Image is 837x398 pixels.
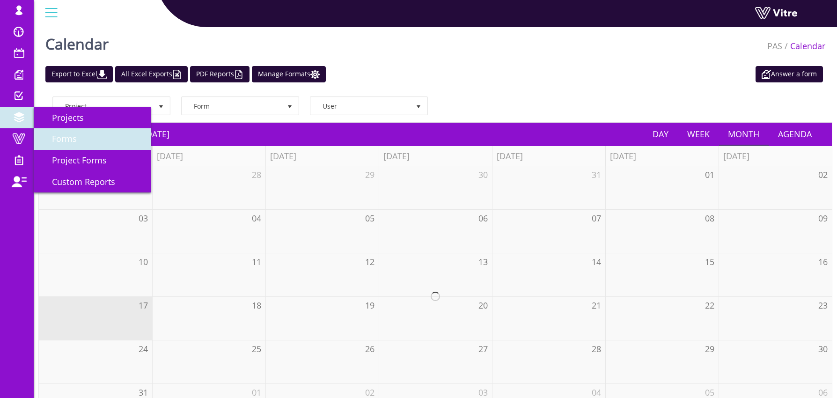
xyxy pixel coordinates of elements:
a: Forms [34,128,151,150]
li: Calendar [782,40,825,52]
span: Project Forms [41,155,107,166]
th: [DATE] [379,146,492,166]
a: Export to Excel [45,66,113,82]
span: -- Form-- [182,97,281,114]
a: Custom Reports [34,171,151,193]
span: Forms [41,133,77,144]
span: select [410,97,427,114]
a: PDF Reports [190,66,250,82]
th: [DATE] [492,146,605,166]
a: Answer a form [756,66,823,82]
a: Week [678,123,719,145]
span: select [153,97,169,114]
a: All Excel Exports [115,66,188,82]
th: [DATE] [719,146,832,166]
span: -- User -- [311,97,410,114]
h1: Calendar [45,22,109,61]
img: cal_pdf.png [234,70,243,79]
a: Day [643,123,678,145]
th: [DATE] [605,146,719,166]
th: [DATE] [152,146,265,166]
a: [DATE] [133,123,169,145]
img: cal_excel.png [172,70,182,79]
a: Manage Formats [252,66,326,82]
span: Projects [41,112,84,123]
img: appointment_white2.png [762,70,771,79]
a: PAS [767,40,782,52]
th: [DATE] [265,146,379,166]
span: Custom Reports [41,176,115,187]
a: Agenda [769,123,821,145]
span: -- Project -- [53,97,153,114]
span: [DATE] [143,128,169,140]
a: Projects [34,107,151,129]
span: select [281,97,298,114]
img: cal_settings.png [310,70,320,79]
a: Month [719,123,769,145]
a: Project Forms [34,150,151,171]
img: cal_download.png [97,70,107,79]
